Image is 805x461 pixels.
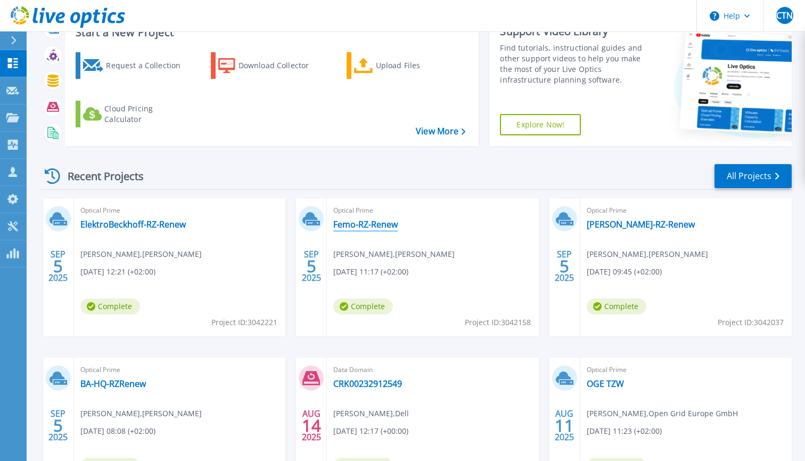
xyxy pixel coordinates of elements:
[587,378,624,389] a: OGE TZW
[80,219,186,230] a: ElektroBeckhoff-RZ-Renew
[347,52,465,79] a: Upload Files
[587,205,785,216] span: Optical Prime
[776,11,793,20] span: CTN
[104,103,190,125] div: Cloud Pricing Calculator
[587,425,662,437] span: [DATE] 11:23 (+02:00)
[587,248,708,260] span: [PERSON_NAME] , [PERSON_NAME]
[53,262,63,271] span: 5
[587,266,662,278] span: [DATE] 09:45 (+02:00)
[48,247,68,286] div: SEP 2025
[76,101,194,127] a: Cloud Pricing Calculator
[53,421,63,430] span: 5
[76,27,465,38] h3: Start a New Project
[239,55,324,76] div: Download Collector
[80,205,279,216] span: Optical Prime
[714,164,792,188] a: All Projects
[587,219,695,230] a: [PERSON_NAME]-RZ-Renew
[41,163,158,189] div: Recent Projects
[333,266,408,278] span: [DATE] 11:17 (+02:00)
[211,317,277,328] span: Project ID: 3042221
[554,406,574,445] div: AUG 2025
[500,114,581,135] a: Explore Now!
[718,317,784,328] span: Project ID: 3042037
[302,421,321,430] span: 14
[333,205,532,216] span: Optical Prime
[80,378,146,389] a: BA-HQ-RZRenew
[587,364,785,376] span: Optical Prime
[301,406,322,445] div: AUG 2025
[80,408,202,419] span: [PERSON_NAME] , [PERSON_NAME]
[80,298,140,314] span: Complete
[80,425,155,437] span: [DATE] 08:08 (+02:00)
[211,52,330,79] a: Download Collector
[554,247,574,286] div: SEP 2025
[333,378,402,389] a: CRK00232912549
[333,364,532,376] span: Data Domain
[376,55,461,76] div: Upload Files
[587,298,646,314] span: Complete
[333,248,455,260] span: [PERSON_NAME] , [PERSON_NAME]
[555,421,574,430] span: 11
[80,364,279,376] span: Optical Prime
[106,55,191,76] div: Request a Collection
[76,52,194,79] a: Request a Collection
[333,298,393,314] span: Complete
[416,126,465,136] a: View More
[80,266,155,278] span: [DATE] 12:21 (+02:00)
[333,219,398,230] a: Femo-RZ-Renew
[465,317,531,328] span: Project ID: 3042158
[80,248,202,260] span: [PERSON_NAME] , [PERSON_NAME]
[333,425,408,437] span: [DATE] 12:17 (+00:00)
[500,43,652,85] div: Find tutorials, instructional guides and other support videos to help you make the most of your L...
[560,262,569,271] span: 5
[587,408,738,419] span: [PERSON_NAME] , Open Grid Europe GmbH
[333,408,409,419] span: [PERSON_NAME] , Dell
[307,262,316,271] span: 5
[48,406,68,445] div: SEP 2025
[301,247,322,286] div: SEP 2025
